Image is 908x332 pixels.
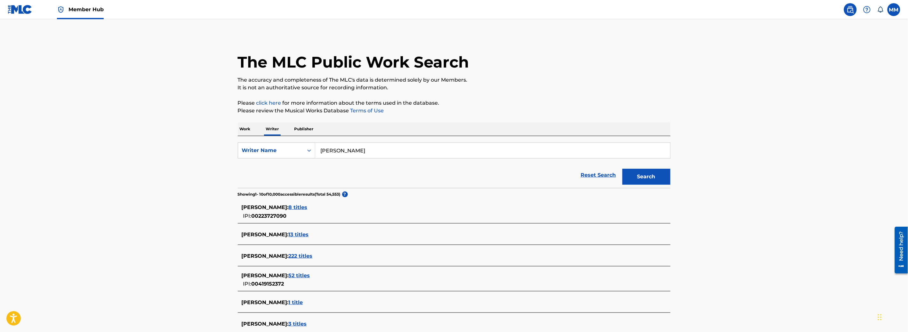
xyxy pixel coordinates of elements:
span: ? [342,191,348,197]
div: Help [861,3,873,16]
span: 222 titles [289,253,313,259]
span: 13 titles [289,231,309,238]
h1: The MLC Public Work Search [238,53,469,72]
div: Drag [878,308,882,327]
p: Please for more information about the terms used in the database. [238,99,671,107]
div: Writer Name [242,147,300,154]
span: Member Hub [68,6,104,13]
a: Terms of Use [349,108,384,114]
span: 52 titles [289,272,310,279]
p: Publisher [293,122,316,136]
p: Work [238,122,253,136]
a: Reset Search [578,168,619,182]
p: Please review the Musical Works Database [238,107,671,115]
div: Notifications [877,6,884,13]
span: [PERSON_NAME] : [242,321,289,327]
a: click here [256,100,281,106]
span: 00419152372 [252,281,284,287]
span: 8 titles [289,204,308,210]
img: MLC Logo [8,5,32,14]
p: Writer [264,122,281,136]
span: [PERSON_NAME] : [242,272,289,279]
span: [PERSON_NAME] : [242,299,289,305]
span: [PERSON_NAME] : [242,204,289,210]
span: 00223727090 [252,213,287,219]
span: 1 title [289,299,303,305]
p: The accuracy and completeness of The MLC's data is determined solely by our Members. [238,76,671,84]
img: search [847,6,854,13]
span: IPI: [243,281,252,287]
button: Search [623,169,671,185]
a: Public Search [844,3,857,16]
span: 3 titles [289,321,307,327]
img: Top Rightsholder [57,6,65,13]
span: [PERSON_NAME] : [242,231,289,238]
span: [PERSON_NAME] : [242,253,289,259]
p: Showing 1 - 10 of 10,000 accessible results (Total 54,553 ) [238,191,341,197]
span: IPI: [243,213,252,219]
iframe: Chat Widget [876,301,908,332]
img: help [863,6,871,13]
iframe: Resource Center [890,224,908,276]
div: User Menu [888,3,900,16]
p: It is not an authoritative source for recording information. [238,84,671,92]
form: Search Form [238,142,671,188]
